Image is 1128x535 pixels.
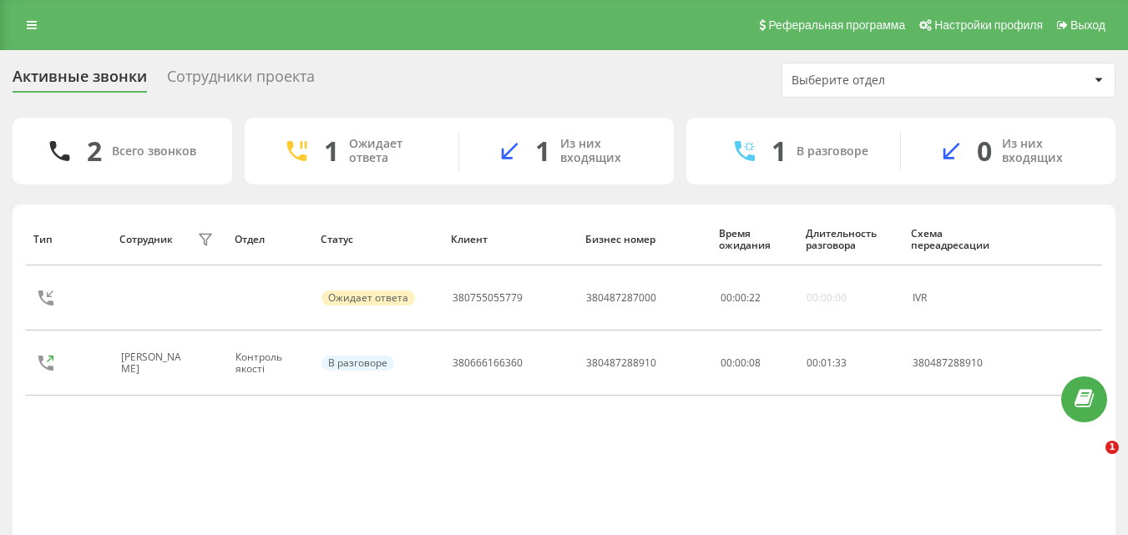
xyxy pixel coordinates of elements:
[324,135,339,167] div: 1
[721,292,761,304] div: : :
[586,292,656,304] div: 380487287000
[87,135,102,167] div: 2
[835,356,847,370] span: 33
[586,357,656,369] div: 380487288910
[121,351,193,376] div: [PERSON_NAME]
[119,234,173,245] div: Сотрудник
[797,144,868,159] div: В разговоре
[1002,137,1090,165] div: Из них входящих
[771,135,787,167] div: 1
[112,144,196,159] div: Всего звонков
[719,228,789,252] div: Время ожидания
[321,234,436,245] div: Статус
[807,292,847,304] div: 00:00:00
[1070,18,1105,32] span: Выход
[167,68,315,93] div: Сотрудники проекта
[13,68,147,93] div: Активные звонки
[934,18,1043,32] span: Настройки профиля
[735,290,746,305] span: 00
[749,290,761,305] span: 22
[235,234,305,245] div: Отдел
[806,228,895,252] div: Длительность разговора
[321,356,394,371] div: В разговоре
[911,228,1008,252] div: Схема переадресации
[807,356,818,370] span: 00
[349,137,433,165] div: Ожидает ответа
[977,135,992,167] div: 0
[768,18,905,32] span: Реферальная программа
[33,234,104,245] div: Тип
[913,357,1007,369] div: 380487288910
[807,357,847,369] div: : :
[321,290,415,305] div: Ожидает ответа
[913,292,1007,304] div: IVR
[235,351,303,376] div: Контроль якості
[821,356,832,370] span: 01
[453,292,523,304] div: 380755055779
[1105,441,1119,454] span: 1
[792,73,991,88] div: Выберите отдел
[585,234,704,245] div: Бизнес номер
[451,234,569,245] div: Клиент
[721,290,732,305] span: 00
[453,357,523,369] div: 380666166360
[560,137,649,165] div: Из них входящих
[1071,441,1111,481] iframe: Intercom live chat
[535,135,550,167] div: 1
[721,357,788,369] div: 00:00:08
